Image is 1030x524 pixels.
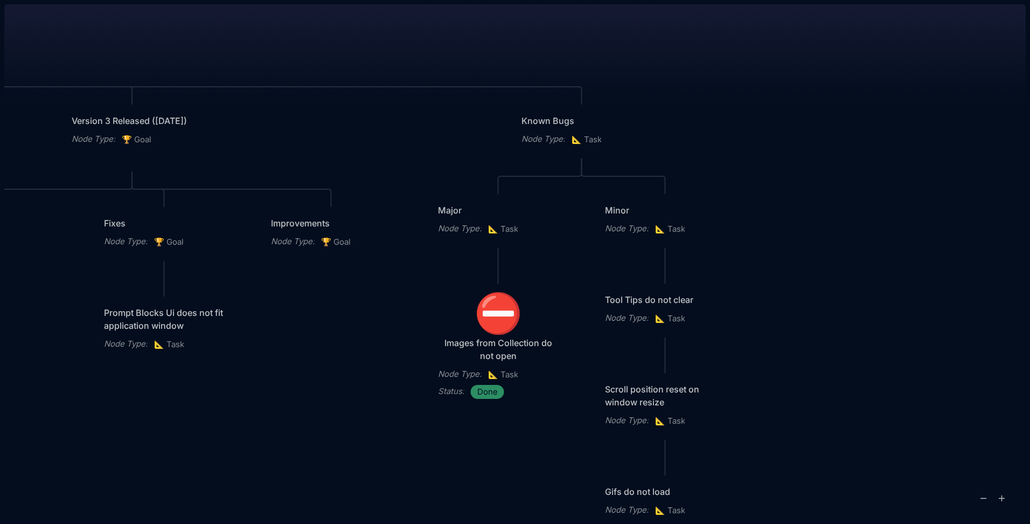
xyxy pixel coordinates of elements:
div: Node Type : [605,222,649,235]
i: 📐 [154,339,166,349]
div: Node Type : [438,222,482,235]
div: Fixes [104,217,225,230]
div: Minor [605,204,726,217]
div: Images from Collection do not open [438,336,559,362]
i: 🏆 [122,134,134,144]
span: Task [572,133,602,146]
div: Version 3 Released ([DATE])Node Type:🏆Goal [61,104,203,157]
span: Goal [321,236,351,249]
div: MinorNode Type:📐Task [595,194,736,246]
span: Task [488,368,518,381]
div: Prompt Blocks Ui does not fit application window [104,306,225,332]
span: Task [655,415,685,428]
span: Task [655,504,685,517]
div: ⛔️ [439,293,558,332]
i: 🏆 [321,237,333,247]
div: Known Bugs [521,114,642,127]
span: Goal [122,133,151,146]
span: Task [154,338,184,351]
div: Gifs do not load [605,485,726,498]
div: ImprovementsNode Type:🏆Goal [261,206,402,259]
div: Tool Tips do not clear [605,293,726,306]
div: Node Type : [605,312,649,325]
div: MajorNode Type:📐Task [428,194,569,246]
div: Known BugsNode Type:📐Task [511,104,652,157]
div: Major [438,204,559,217]
i: 📐 [488,224,500,234]
span: Done [477,385,498,398]
div: Node Type : [104,337,148,350]
span: Goal [154,236,184,249]
i: 🏆 [154,237,166,247]
span: Task [488,223,518,236]
div: Scroll position reset on window resizeNode Type:📐Task [595,373,736,438]
div: Status : [438,385,464,398]
div: Node Type : [438,368,482,381]
i: 📐 [572,134,584,144]
div: Node Type : [605,504,649,516]
div: Node Type : [104,235,148,248]
div: Scroll position reset on window resize [605,383,726,409]
div: Prompt Blocks Ui does not fit application windowNode Type:📐Task [94,296,235,362]
span: Task [655,223,685,236]
div: FixesNode Type:🏆Goal [94,206,235,259]
div: Node Type : [271,235,315,248]
i: 📐 [488,369,500,380]
i: 📐 [655,224,667,234]
div: Tool Tips do not clearNode Type:📐Task [595,283,736,336]
img: svg%3e [13,494,30,511]
div: Node Type : [605,414,649,427]
i: 📐 [655,313,667,323]
div: ⛔️Images from Collection do not openNode Type:📐TaskStatus:Done [428,283,569,409]
div: Node Type : [521,133,565,146]
div: Node Type : [72,133,115,146]
span: Task [655,312,685,325]
div: Improvements [271,217,392,230]
i: 📐 [655,416,667,426]
i: 📐 [655,505,667,515]
div: Version 3 Released ([DATE]) [72,114,192,127]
